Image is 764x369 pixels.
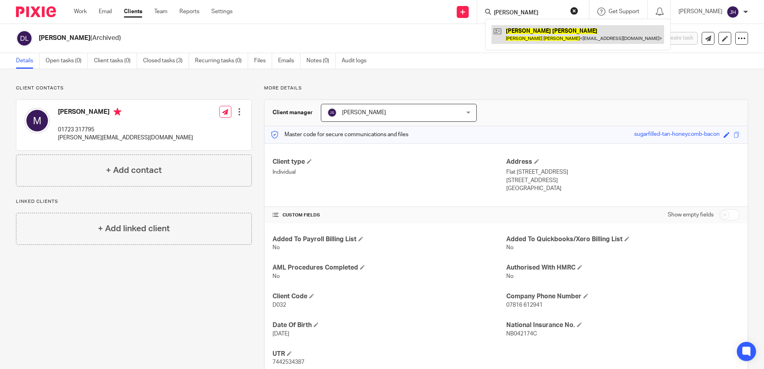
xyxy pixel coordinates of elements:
[506,331,537,337] span: NB042174C
[506,245,513,250] span: No
[506,235,740,244] h4: Added To Quickbooks/Xero Billing List
[651,32,698,45] button: Create task
[39,34,519,42] h2: [PERSON_NAME]
[113,108,121,116] i: Primary
[506,184,740,192] p: [GEOGRAPHIC_DATA]
[634,130,720,139] div: sugarfilled-tan-honeycomb-bacon
[195,53,248,69] a: Recurring tasks (0)
[570,7,578,15] button: Clear
[506,292,740,301] h4: Company Phone Number
[506,321,740,329] h4: National Insurance No.
[124,8,142,16] a: Clients
[16,30,33,47] img: svg%3E
[273,212,506,218] h4: CUSTOM FIELDS
[726,6,739,18] img: svg%3E
[58,108,193,118] h4: [PERSON_NAME]
[506,274,513,279] span: No
[273,321,506,329] h4: Date Of Birth
[98,222,170,235] h4: + Add linked client
[273,245,280,250] span: No
[46,53,88,69] a: Open tasks (0)
[143,53,189,69] a: Closed tasks (3)
[16,53,40,69] a: Details
[273,168,506,176] p: Individual
[16,6,56,17] img: Pixie
[273,350,506,358] h4: UTR
[16,85,252,91] p: Client contacts
[273,158,506,166] h4: Client type
[668,211,714,219] label: Show empty fields
[342,110,386,115] span: [PERSON_NAME]
[271,131,408,139] p: Master code for secure communications and files
[342,53,372,69] a: Audit logs
[506,177,740,184] p: [STREET_ADDRESS]
[273,331,289,337] span: [DATE]
[74,8,87,16] a: Work
[254,53,272,69] a: Files
[506,264,740,272] h4: Authorised With HMRC
[58,126,193,134] p: 01723 317795
[154,8,167,16] a: Team
[16,198,252,205] p: Linked clients
[678,8,722,16] p: [PERSON_NAME]
[273,109,313,117] h3: Client manager
[211,8,233,16] a: Settings
[506,302,543,308] span: 07816 612941
[94,53,137,69] a: Client tasks (0)
[493,10,565,17] input: Search
[327,108,337,117] img: svg%3E
[106,164,162,177] h4: + Add contact
[58,134,193,142] p: [PERSON_NAME][EMAIL_ADDRESS][DOMAIN_NAME]
[273,235,506,244] h4: Added To Payroll Billing List
[90,35,121,41] span: (Archived)
[273,292,506,301] h4: Client Code
[506,158,740,166] h4: Address
[278,53,300,69] a: Emails
[273,274,280,279] span: No
[99,8,112,16] a: Email
[273,359,304,365] span: 7442534387
[264,85,748,91] p: More details
[306,53,336,69] a: Notes (0)
[609,9,639,14] span: Get Support
[273,302,286,308] span: D032
[24,108,50,133] img: svg%3E
[179,8,199,16] a: Reports
[506,168,740,176] p: Flat [STREET_ADDRESS]
[273,264,506,272] h4: AML Procedures Completed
